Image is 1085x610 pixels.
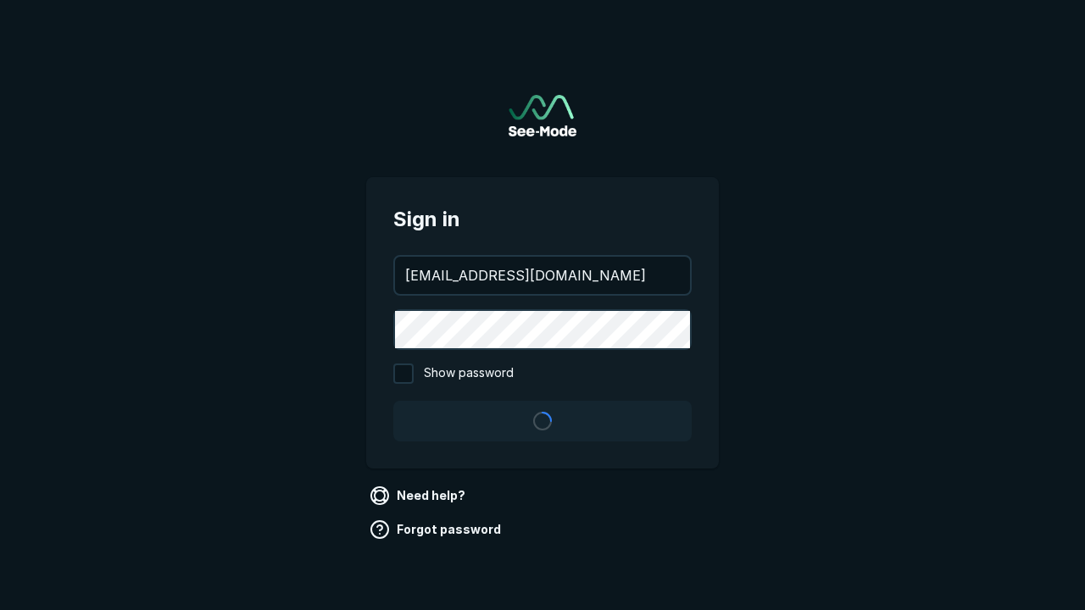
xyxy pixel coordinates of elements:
a: Need help? [366,482,472,509]
input: your@email.com [395,257,690,294]
img: See-Mode Logo [509,95,576,136]
span: Sign in [393,204,692,235]
a: Go to sign in [509,95,576,136]
a: Forgot password [366,516,508,543]
span: Show password [424,363,514,384]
